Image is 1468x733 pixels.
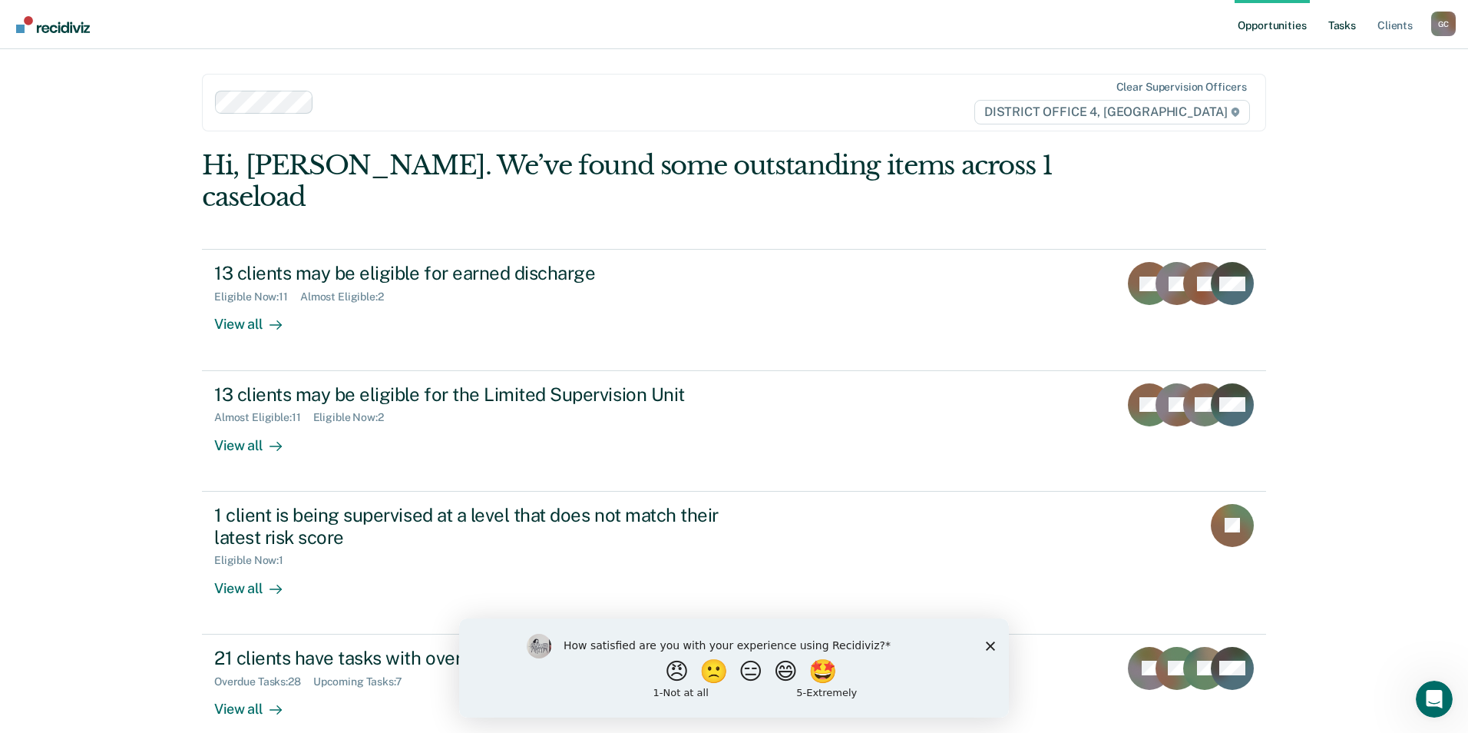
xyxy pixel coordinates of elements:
div: Eligible Now : 2 [313,411,396,424]
div: 1 client is being supervised at a level that does not match their latest risk score [214,504,753,549]
div: Clear supervision officers [1116,81,1247,94]
a: 13 clients may be eligible for the Limited Supervision UnitAlmost Eligible:11Eligible Now:2View all [202,371,1266,492]
div: Hi, [PERSON_NAME]. We’ve found some outstanding items across 1 caseload [202,150,1053,213]
div: Eligible Now : 11 [214,290,300,303]
div: Almost Eligible : 2 [300,290,396,303]
div: View all [214,567,300,597]
div: 13 clients may be eligible for earned discharge [214,262,753,284]
div: View all [214,688,300,718]
div: Almost Eligible : 11 [214,411,313,424]
div: View all [214,303,300,333]
div: 21 clients have tasks with overdue or upcoming due dates [214,647,753,669]
div: View all [214,424,300,454]
iframe: Survey by Kim from Recidiviz [459,619,1009,718]
div: G C [1431,12,1456,36]
span: DISTRICT OFFICE 4, [GEOGRAPHIC_DATA] [974,100,1250,124]
img: Recidiviz [16,16,90,33]
button: Profile dropdown button [1431,12,1456,36]
iframe: Intercom live chat [1416,681,1453,718]
div: Upcoming Tasks : 7 [313,675,415,688]
a: 13 clients may be eligible for earned dischargeEligible Now:11Almost Eligible:2View all [202,249,1266,370]
a: 1 client is being supervised at a level that does not match their latest risk scoreEligible Now:1... [202,492,1266,635]
div: Eligible Now : 1 [214,554,296,567]
div: Overdue Tasks : 28 [214,675,313,688]
div: 13 clients may be eligible for the Limited Supervision Unit [214,383,753,406]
